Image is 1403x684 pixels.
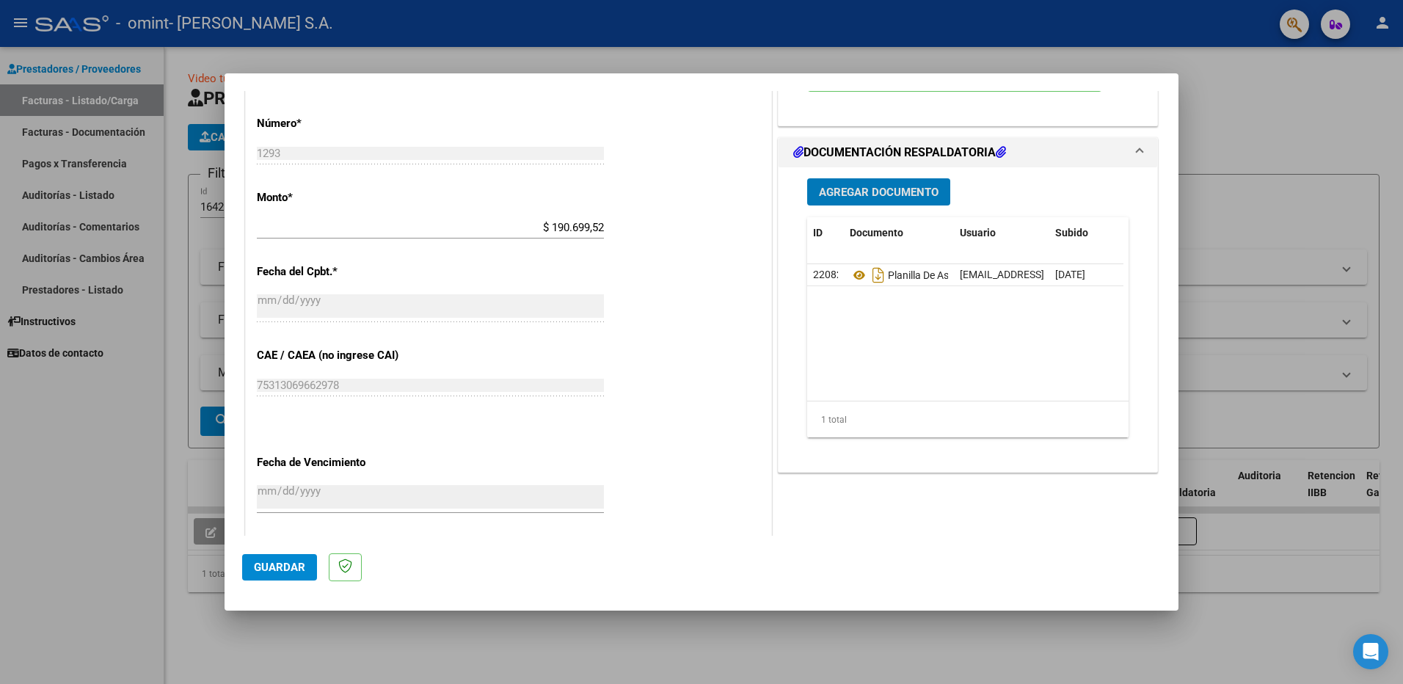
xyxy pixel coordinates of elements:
p: Fecha del Cpbt. [257,263,408,280]
datatable-header-cell: Documento [844,217,954,249]
div: 1 total [807,401,1129,438]
button: Agregar Documento [807,178,950,205]
datatable-header-cell: Acción [1123,217,1196,249]
span: Usuario [960,227,996,239]
div: Open Intercom Messenger [1353,634,1388,669]
h1: DOCUMENTACIÓN RESPALDATORIA [793,144,1006,161]
p: Número [257,115,408,132]
datatable-header-cell: Usuario [954,217,1049,249]
span: Guardar [254,561,305,574]
datatable-header-cell: ID [807,217,844,249]
datatable-header-cell: Subido [1049,217,1123,249]
i: Descargar documento [869,263,888,287]
div: DOCUMENTACIÓN RESPALDATORIA [779,167,1157,472]
p: CAE / CAEA (no ingrese CAI) [257,347,408,364]
span: Planilla De Asistencia [850,269,984,281]
span: 22082 [813,269,842,280]
span: [DATE] [1055,269,1085,280]
span: [EMAIL_ADDRESS][DOMAIN_NAME] - [PERSON_NAME] [960,269,1209,280]
mat-expansion-panel-header: DOCUMENTACIÓN RESPALDATORIA [779,138,1157,167]
p: Monto [257,189,408,206]
span: Documento [850,227,903,239]
span: Subido [1055,227,1088,239]
span: ID [813,227,823,239]
button: Guardar [242,554,317,581]
p: Fecha de Vencimiento [257,454,408,471]
span: Agregar Documento [819,186,939,199]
